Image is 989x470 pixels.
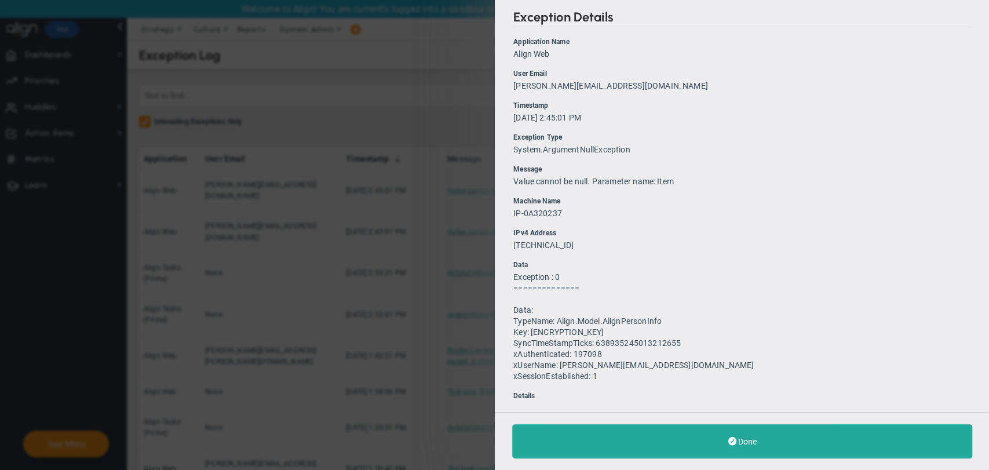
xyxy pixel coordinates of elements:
span: Align Web [513,49,549,59]
span: IP-0A320237 [513,209,562,218]
span: [TECHNICAL_ID] [513,241,574,250]
div: Machine Name [513,196,971,207]
div: Exception Type [513,132,971,143]
span: Done [738,437,756,446]
button: Done [512,424,972,458]
div: Message [513,164,971,175]
span: Value cannot be null. Parameter name: Item [513,177,674,186]
span: [DATE] 2:45:01 PM [513,113,581,122]
div: Data [513,260,971,271]
span: System.ArgumentNullException [513,145,630,154]
div: Timestamp [513,100,971,111]
span: Exception : 0 ============== Data: TypeName: Align.Model.AlignPersonInfo Key: [ENCRYPTION_KEY] Sy... [513,272,754,381]
div: IPv4 Address [513,228,971,239]
div: Application Name [513,37,971,48]
span: [PERSON_NAME][EMAIL_ADDRESS][DOMAIN_NAME] [513,81,708,90]
div: User Email [513,68,971,79]
div: Details [513,391,971,402]
h2: Exception Details [513,9,971,27]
